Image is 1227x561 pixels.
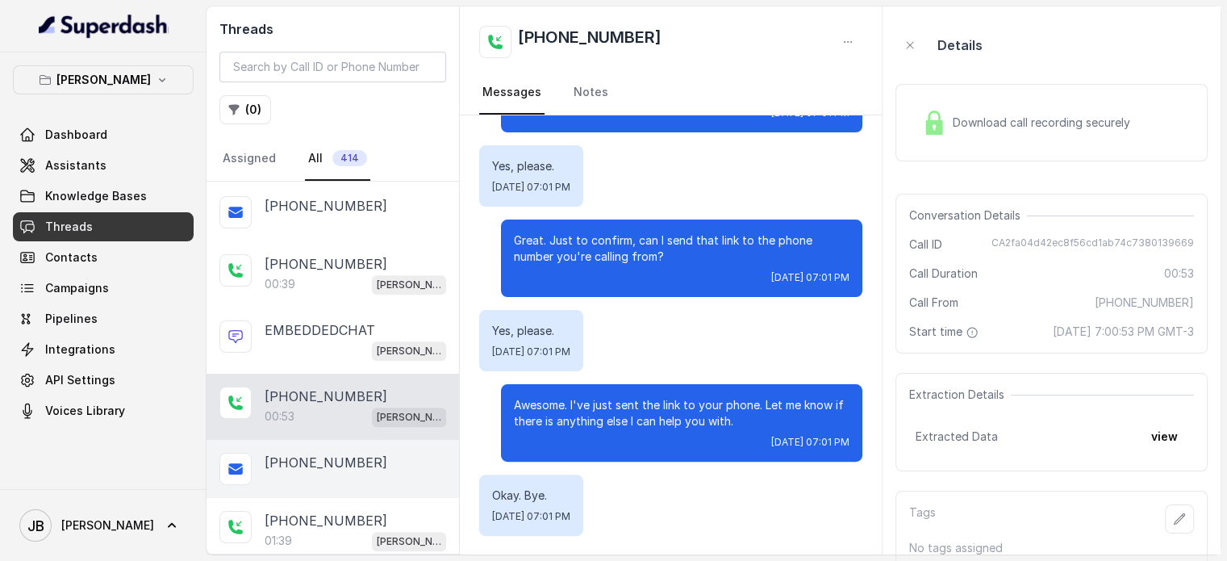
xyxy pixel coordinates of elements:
span: Conversation Details [909,207,1027,224]
p: 00:39 [265,276,295,292]
span: [DATE] 07:01 PM [492,345,570,358]
input: Search by Call ID or Phone Number [219,52,446,82]
span: Extraction Details [909,387,1011,403]
span: API Settings [45,372,115,388]
a: Notes [570,71,611,115]
h2: Threads [219,19,446,39]
a: Integrations [13,335,194,364]
p: [PERSON_NAME] [377,409,441,425]
span: Assistants [45,157,106,174]
span: Campaigns [45,280,109,296]
p: EMBEDDEDCHAT [265,320,375,340]
a: Voices Library [13,396,194,425]
a: Dashboard [13,120,194,149]
p: [PERSON_NAME] [377,343,441,359]
span: [DATE] 07:01 PM [771,436,849,449]
span: CA2fa04d42ec8f56cd1ab74c7380139669 [991,237,1194,253]
span: [PERSON_NAME] [61,517,154,534]
p: Great. Just to confirm, can I send that link to the phone number you're calling from? [514,232,849,265]
span: Dashboard [45,127,107,143]
text: JB [27,517,44,534]
a: Contacts [13,243,194,272]
a: Assigned [219,137,279,181]
img: Lock Icon [922,111,946,135]
span: Call ID [909,237,942,253]
span: Call Duration [909,266,978,282]
p: Yes, please. [492,323,570,339]
p: Tags [909,504,936,534]
p: [PERSON_NAME] [377,277,441,293]
p: [PHONE_NUMBER] [265,453,387,472]
p: [PERSON_NAME] [377,534,441,550]
button: (0) [219,95,271,124]
span: Threads [45,219,93,235]
img: light.svg [39,13,169,39]
span: Start time [909,324,982,340]
span: [DATE] 07:01 PM [771,271,849,284]
a: All414 [305,137,370,181]
a: Threads [13,212,194,241]
p: Yes, please. [492,158,570,174]
button: view [1141,422,1187,451]
span: 00:53 [1164,266,1194,282]
a: Knowledge Bases [13,182,194,211]
span: 414 [332,150,367,166]
p: Awesome. I've just sent the link to your phone. Let me know if there is anything else I can help ... [514,397,849,429]
p: [PHONE_NUMBER] [265,196,387,216]
span: Pipelines [45,311,98,327]
span: [DATE] 07:01 PM [492,181,570,194]
p: Details [937,36,983,55]
span: Knowledge Bases [45,188,147,204]
p: [PERSON_NAME] [56,70,151,90]
h2: [PHONE_NUMBER] [518,26,661,58]
a: Messages [479,71,545,115]
button: [PERSON_NAME] [13,65,194,94]
span: [DATE] 07:01 PM [492,510,570,523]
p: [PHONE_NUMBER] [265,254,387,274]
p: 01:39 [265,533,292,549]
a: Campaigns [13,274,194,303]
span: Call From [909,295,958,311]
p: 00:53 [265,408,294,425]
span: [DATE] 7:00:53 PM GMT-3 [1053,324,1194,340]
a: API Settings [13,366,194,395]
a: [PERSON_NAME] [13,503,194,548]
span: Extracted Data [916,429,998,445]
span: Download call recording securely [953,115,1137,131]
p: No tags assigned [909,540,1194,556]
a: Assistants [13,151,194,180]
span: Contacts [45,249,98,266]
span: [PHONE_NUMBER] [1095,295,1194,311]
nav: Tabs [219,137,446,181]
a: Pipelines [13,304,194,333]
p: [PHONE_NUMBER] [265,387,387,406]
span: Integrations [45,341,115,358]
nav: Tabs [479,71,862,115]
span: Voices Library [45,403,125,419]
p: Okay. Bye. [492,488,570,504]
p: [PHONE_NUMBER] [265,511,387,530]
